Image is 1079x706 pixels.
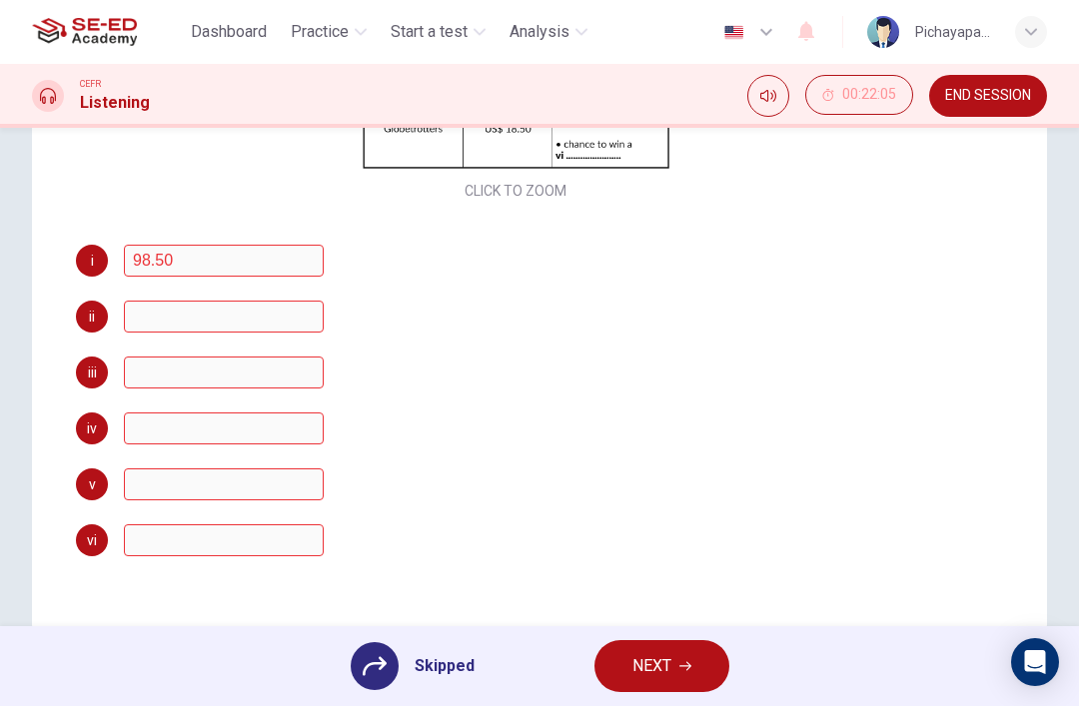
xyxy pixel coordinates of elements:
[89,310,95,324] span: ii
[80,91,150,115] h1: Listening
[594,640,729,692] button: NEXT
[391,20,468,44] span: Start a test
[32,12,137,52] img: SE-ED Academy logo
[805,75,913,117] div: Hide
[87,421,97,435] span: iv
[945,88,1031,104] span: END SESSION
[89,477,96,491] span: v
[191,20,267,44] span: Dashboard
[867,16,899,48] img: Profile picture
[721,25,746,40] img: en
[80,77,101,91] span: CEFR
[842,87,896,103] span: 00:22:05
[183,14,275,50] button: Dashboard
[805,75,913,115] button: 00:22:05
[502,14,595,50] button: Analysis
[87,533,97,547] span: vi
[915,20,991,44] div: Pichayapa Thongtan
[91,254,94,268] span: i
[929,75,1047,117] button: END SESSION
[283,14,375,50] button: Practice
[510,20,569,44] span: Analysis
[747,75,789,117] div: Mute
[415,654,475,678] span: Skipped
[383,14,494,50] button: Start a test
[632,652,671,680] span: NEXT
[88,365,97,379] span: iii
[1011,638,1059,686] div: Open Intercom Messenger
[32,12,183,52] a: SE-ED Academy logo
[291,20,349,44] span: Practice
